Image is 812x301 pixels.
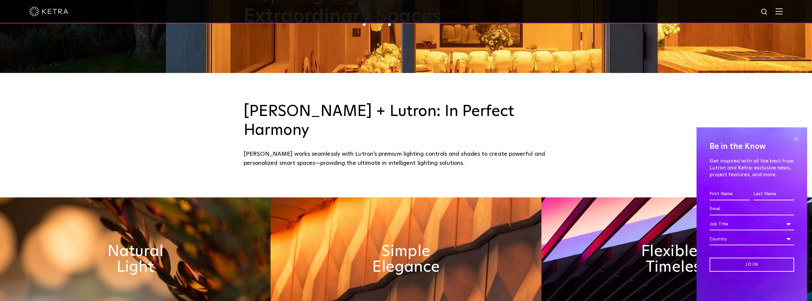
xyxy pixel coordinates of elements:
[710,188,750,200] input: First Name
[357,244,455,275] h2: Simple Elegance
[87,244,184,275] h2: Natural Light
[753,188,794,200] input: Last Name
[29,7,68,16] img: ketra-logo-2019-white
[244,102,569,140] h3: [PERSON_NAME] + Lutron: In Perfect Harmony
[761,8,769,16] img: search icon
[710,258,794,272] input: Join
[710,140,794,153] h4: Be in the Know
[244,150,569,168] div: [PERSON_NAME] works seamlessly with Lutron’s premium lighting controls and shades to create power...
[710,203,794,215] input: Email
[710,158,794,178] p: Get inspired with all the best from Lutron and Ketra: exclusive news, project features, and more.
[710,218,794,230] div: Job Title
[776,8,783,14] img: Hamburger%20Nav.svg
[710,233,794,245] div: Country
[628,244,725,275] h2: Flexible & Timeless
